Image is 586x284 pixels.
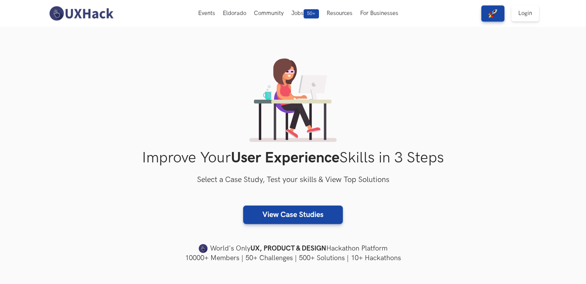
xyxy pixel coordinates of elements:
[511,5,539,22] a: Login
[47,149,539,167] h1: Improve Your Skills in 3 Steps
[488,9,498,18] img: rocket
[47,174,539,186] h3: Select a Case Study, Test your skills & View Top Solutions
[243,205,343,224] a: View Case Studies
[250,243,326,254] strong: UX, PRODUCT & DESIGN
[199,244,208,254] img: uxhack-favicon-image.png
[304,9,319,18] span: 50+
[47,243,539,254] h4: World's Only Hackathon Platform
[47,5,115,22] img: UXHack-logo.png
[231,149,339,167] strong: User Experience
[249,58,337,142] img: lady working on laptop
[47,253,539,263] h4: 10000+ Members | 50+ Challenges | 500+ Solutions | 10+ Hackathons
